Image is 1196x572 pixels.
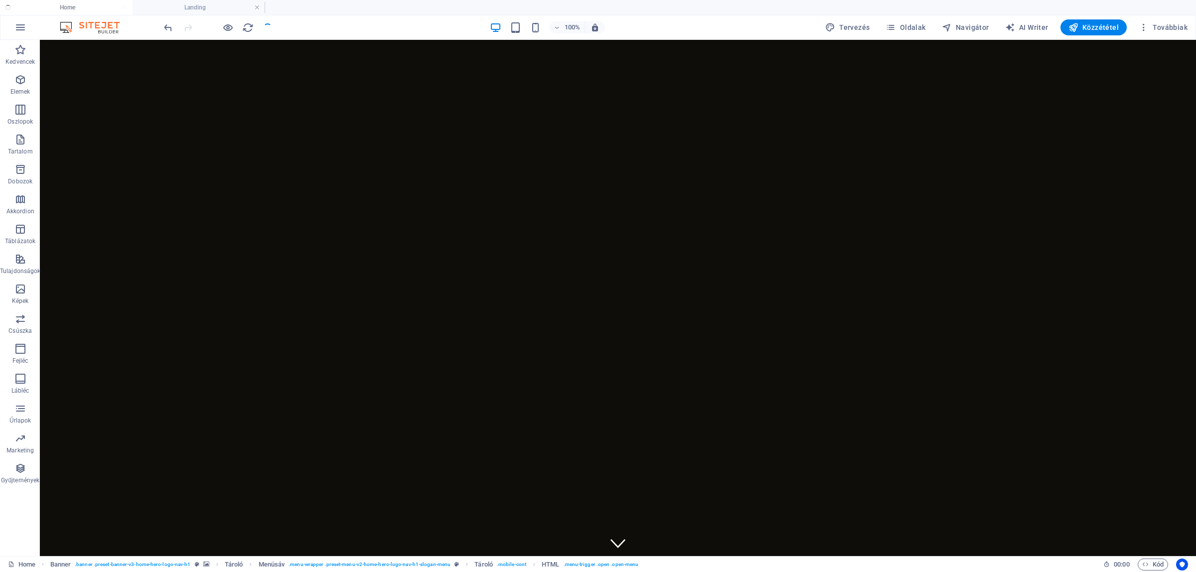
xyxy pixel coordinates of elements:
img: Editor Logo [57,21,132,33]
p: Kedvencek [5,58,35,66]
span: Közzététel [1068,22,1119,32]
span: Kattintson a kijelöléshez. Dupla kattintás az szerkesztéshez [259,559,285,571]
button: Oldalak [882,19,929,35]
h6: Munkamenet idő [1103,559,1130,571]
span: Továbbiak [1139,22,1188,32]
button: reload [242,21,254,33]
button: Kód [1138,559,1168,571]
span: . menu-wrapper .preset-menu-v2-home-hero-logo-nav-h1-slogan-menu [289,559,450,571]
h4: Landing [133,2,265,13]
nav: breadcrumb [50,559,639,571]
p: Marketing [6,446,34,454]
span: . banner .preset-banner-v3-home-hero-logo-nav-h1 [75,559,190,571]
div: Tervezés (Ctrl+Alt+Y) [821,19,874,35]
button: Usercentrics [1176,559,1188,571]
span: Tervezés [825,22,870,32]
p: Dobozok [8,177,32,185]
span: Kattintson a kijelöléshez. Dupla kattintás az szerkesztéshez [542,559,559,571]
p: Csúszka [8,327,32,335]
p: Gyűjtemények [1,476,39,484]
h6: 100% [565,21,581,33]
p: Táblázatok [5,237,35,245]
span: Oldalak [886,22,925,32]
button: Továbbiak [1135,19,1192,35]
span: : [1121,561,1122,568]
button: Tervezés [821,19,874,35]
span: Kód [1142,559,1164,571]
p: Akkordion [6,207,34,215]
p: Képek [12,297,29,305]
span: 00 00 [1114,559,1129,571]
span: Kattintson a kijelöléshez. Dupla kattintás az szerkesztéshez [225,559,243,571]
button: AI Writer [1001,19,1052,35]
i: Weboldal újratöltése [242,22,254,33]
p: Tartalom [8,147,33,155]
p: Űrlapok [9,417,31,425]
p: Lábléc [11,387,29,395]
span: Kattintson a kijelöléshez. Dupla kattintás az szerkesztéshez [50,559,71,571]
button: 100% [550,21,585,33]
i: Ez az elem egy testreszabható előre beállítás [195,562,199,567]
button: Közzététel [1060,19,1127,35]
span: Kattintson a kijelöléshez. Dupla kattintás az szerkesztéshez [474,559,493,571]
span: . mobile-cont [497,559,526,571]
p: Oszlopok [7,118,33,126]
span: AI Writer [1005,22,1048,32]
p: Elemek [10,88,30,96]
span: . menu-trigger .open .open-menu [564,559,639,571]
p: Fejléc [12,357,28,365]
button: undo [162,21,174,33]
i: Visszavonás: Menüelemek megváltoztatása (Ctrl+Z) [162,22,174,33]
span: Navigátor [942,22,989,32]
a: Kattintson a kijelölés megszüntetéséhez. Dupla kattintás az oldalak megnyitásához [8,559,35,571]
button: Navigátor [938,19,993,35]
i: Ez az elem hátteret tartalmaz [203,562,209,567]
i: Ez az elem egy testreszabható előre beállítás [454,562,459,567]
